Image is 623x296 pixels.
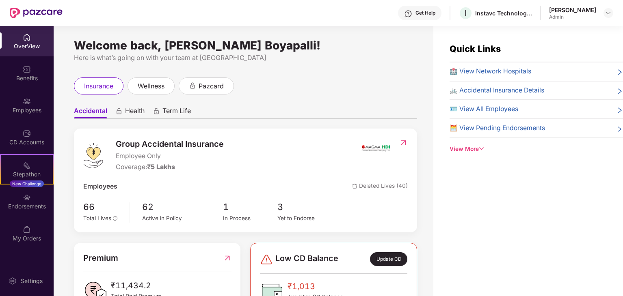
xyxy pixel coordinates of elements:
img: deleteIcon [352,184,357,189]
span: Health [125,107,145,118]
img: insurerIcon [361,138,391,158]
div: Instavc Technologies GPA [475,9,532,17]
span: pazcard [199,81,224,91]
div: Here is what’s going on with your team at [GEOGRAPHIC_DATA] [74,53,417,63]
div: animation [153,107,160,115]
img: RedirectIcon [399,139,408,147]
span: 1 [223,200,277,214]
div: Yet to Endorse [277,214,331,223]
img: RedirectIcon [223,252,231,264]
span: down [479,146,485,152]
img: svg+xml;base64,PHN2ZyBpZD0iQ0RfQWNjb3VudHMiIGRhdGEtbmFtZT0iQ0QgQWNjb3VudHMiIHhtbG5zPSJodHRwOi8vd3... [23,129,31,137]
span: Employees [83,182,117,192]
span: info-circle [113,216,118,221]
div: animation [189,82,196,89]
div: Coverage: [116,162,224,172]
span: 🏥 View Network Hospitals [450,66,531,77]
span: 62 [142,200,223,214]
span: ₹1,013 [288,280,343,293]
div: New Challenge [10,180,44,187]
span: Accidental [74,107,107,118]
span: Quick Links [450,43,501,54]
span: 🪪 View All Employees [450,104,518,114]
span: Term Life [162,107,191,118]
div: Get Help [415,10,435,16]
div: Active in Policy [142,214,223,223]
div: Settings [18,277,45,285]
img: svg+xml;base64,PHN2ZyBpZD0iSG9tZSIgeG1sbnM9Imh0dHA6Ly93d3cudzMub3JnLzIwMDAvc3ZnIiB3aWR0aD0iMjAiIG... [23,33,31,41]
span: right [617,68,623,77]
img: svg+xml;base64,PHN2ZyBpZD0iRW1wbG95ZWVzIiB4bWxucz0iaHR0cDovL3d3dy53My5vcmcvMjAwMC9zdmciIHdpZHRoPS... [23,97,31,105]
div: Stepathon [1,170,53,178]
span: 🚲 Accidental Insurance Details [450,86,544,96]
span: Total Lives [83,215,111,221]
img: svg+xml;base64,PHN2ZyBpZD0iSGVscC0zMngzMiIgeG1sbnM9Imh0dHA6Ly93d3cudzMub3JnLzIwMDAvc3ZnIiB3aWR0aD... [404,10,412,18]
img: logo [83,143,103,168]
div: View More [450,145,623,154]
span: right [617,106,623,114]
div: animation [115,107,123,115]
div: Update CD [370,252,407,266]
span: Group Accidental Insurance [116,138,224,150]
div: [PERSON_NAME] [549,6,596,14]
div: In Process [223,214,277,223]
span: right [617,87,623,96]
span: 3 [277,200,331,214]
span: Employee Only [116,151,224,161]
img: svg+xml;base64,PHN2ZyBpZD0iRW5kb3JzZW1lbnRzIiB4bWxucz0iaHR0cDovL3d3dy53My5vcmcvMjAwMC9zdmciIHdpZH... [23,193,31,202]
span: wellness [138,81,164,91]
img: New Pazcare Logo [10,8,63,18]
div: Admin [549,14,596,20]
img: svg+xml;base64,PHN2ZyB4bWxucz0iaHR0cDovL3d3dy53My5vcmcvMjAwMC9zdmciIHdpZHRoPSIyMSIgaGVpZ2h0PSIyMC... [23,161,31,169]
span: ₹5 Lakhs [147,163,175,171]
img: svg+xml;base64,PHN2ZyBpZD0iU2V0dGluZy0yMHgyMCIgeG1sbnM9Imh0dHA6Ly93d3cudzMub3JnLzIwMDAvc3ZnIiB3aW... [9,277,17,285]
span: 🧮 View Pending Endorsements [450,123,545,133]
span: right [617,125,623,133]
span: 66 [83,200,124,214]
span: insurance [84,81,113,91]
span: Deleted Lives (40) [352,182,408,192]
div: Welcome back, [PERSON_NAME] Boyapalli! [74,42,417,49]
span: I [465,8,467,18]
img: svg+xml;base64,PHN2ZyBpZD0iQmVuZWZpdHMiIHhtbG5zPSJodHRwOi8vd3d3LnczLm9yZy8yMDAwL3N2ZyIgd2lkdGg9Ij... [23,65,31,73]
span: Premium [83,252,118,264]
img: svg+xml;base64,PHN2ZyBpZD0iTXlfT3JkZXJzIiBkYXRhLW5hbWU9Ik15IE9yZGVycyIgeG1sbnM9Imh0dHA6Ly93d3cudz... [23,225,31,234]
img: svg+xml;base64,PHN2ZyBpZD0iRHJvcGRvd24tMzJ4MzIiIHhtbG5zPSJodHRwOi8vd3d3LnczLm9yZy8yMDAwL3N2ZyIgd2... [605,10,612,16]
span: Low CD Balance [275,252,338,266]
span: ₹11,434.2 [111,279,162,292]
img: svg+xml;base64,PHN2ZyBpZD0iRGFuZ2VyLTMyeDMyIiB4bWxucz0iaHR0cDovL3d3dy53My5vcmcvMjAwMC9zdmciIHdpZH... [260,253,273,266]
